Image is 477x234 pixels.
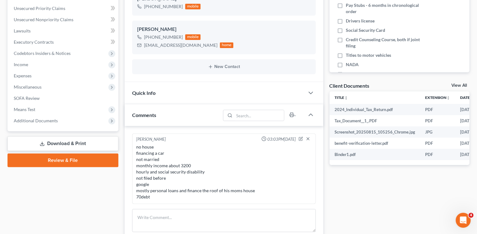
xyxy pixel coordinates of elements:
[185,4,201,9] div: mobile
[14,51,71,56] span: Codebtors Insiders & Notices
[14,84,42,90] span: Miscellaneous
[144,3,183,10] div: [PHONE_NUMBER]
[420,104,455,115] td: PDF
[132,90,156,96] span: Quick Info
[14,28,31,33] span: Lawsuits
[420,126,455,138] td: JPG
[14,39,54,45] span: Executory Contracts
[346,18,375,24] span: Drivers license
[335,95,348,100] a: Titleunfold_more
[420,115,455,126] td: PDF
[420,138,455,149] td: PDF
[144,34,183,40] div: [PHONE_NUMBER]
[330,126,420,138] td: Screenshot_20250815_105256_Chrome.jpg
[447,96,450,100] i: unfold_more
[136,136,166,143] div: [PERSON_NAME]
[469,213,474,218] span: 4
[330,82,370,89] div: Client Documents
[7,154,118,167] a: Review & File
[344,96,348,100] i: unfold_more
[420,149,455,160] td: PDF
[9,14,118,25] a: Unsecured Nonpriority Claims
[185,34,201,40] div: mobile
[14,17,73,22] span: Unsecured Nonpriority Claims
[14,62,28,67] span: Income
[220,42,234,48] div: home
[9,3,118,14] a: Unsecured Priority Claims
[330,149,420,160] td: Binder1.pdf
[136,144,312,200] div: no house financing a car not married monthly income about 3200 hourly and social security disabil...
[330,104,420,115] td: 2024_Individual_Tax_Return.pdf
[132,112,156,118] span: Comments
[137,64,311,69] button: New Contact
[14,6,65,11] span: Unsecured Priority Claims
[14,107,35,112] span: Means Test
[346,27,385,33] span: Social Security Card
[14,73,32,78] span: Expenses
[456,213,471,228] iframe: Intercom live chat
[451,83,467,88] a: View All
[14,118,58,123] span: Additional Documents
[346,2,429,15] span: Pay Stubs - 6 months in chronological order
[346,52,391,58] span: Titles to motor vehicles
[14,95,40,101] span: SOFA Review
[9,37,118,48] a: Executory Contracts
[9,25,118,37] a: Lawsuits
[268,136,296,142] span: 03:03PM[DATE]
[9,93,118,104] a: SOFA Review
[137,26,311,33] div: [PERSON_NAME]
[346,71,358,77] span: Zillow
[330,138,420,149] td: benefit-verification-letter.pdf
[144,42,217,48] div: [EMAIL_ADDRESS][DOMAIN_NAME]
[330,115,420,126] td: Tax_Document__1_.PDF
[234,110,284,121] input: Search...
[425,95,450,100] a: Extensionunfold_more
[346,37,429,49] span: Credit Counseling Course, both if joint filing
[346,61,359,68] span: NADA
[7,136,118,151] a: Download & Print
